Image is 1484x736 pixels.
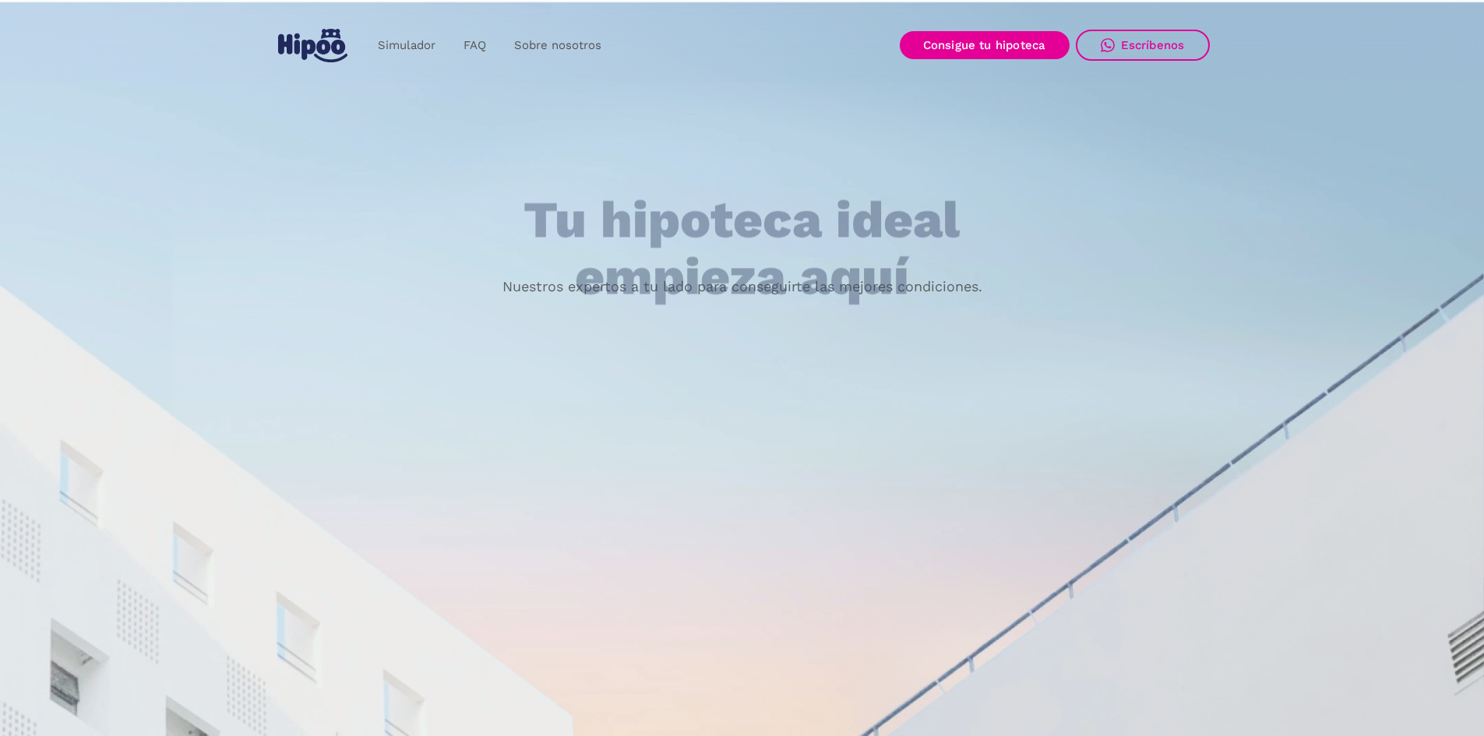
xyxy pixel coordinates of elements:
[1076,30,1210,61] a: Escríbenos
[275,23,351,69] a: home
[1121,38,1185,52] div: Escríbenos
[364,30,449,61] a: Simulador
[449,30,500,61] a: FAQ
[446,192,1037,305] h1: Tu hipoteca ideal empieza aquí
[900,31,1070,59] a: Consigue tu hipoteca
[500,30,615,61] a: Sobre nosotros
